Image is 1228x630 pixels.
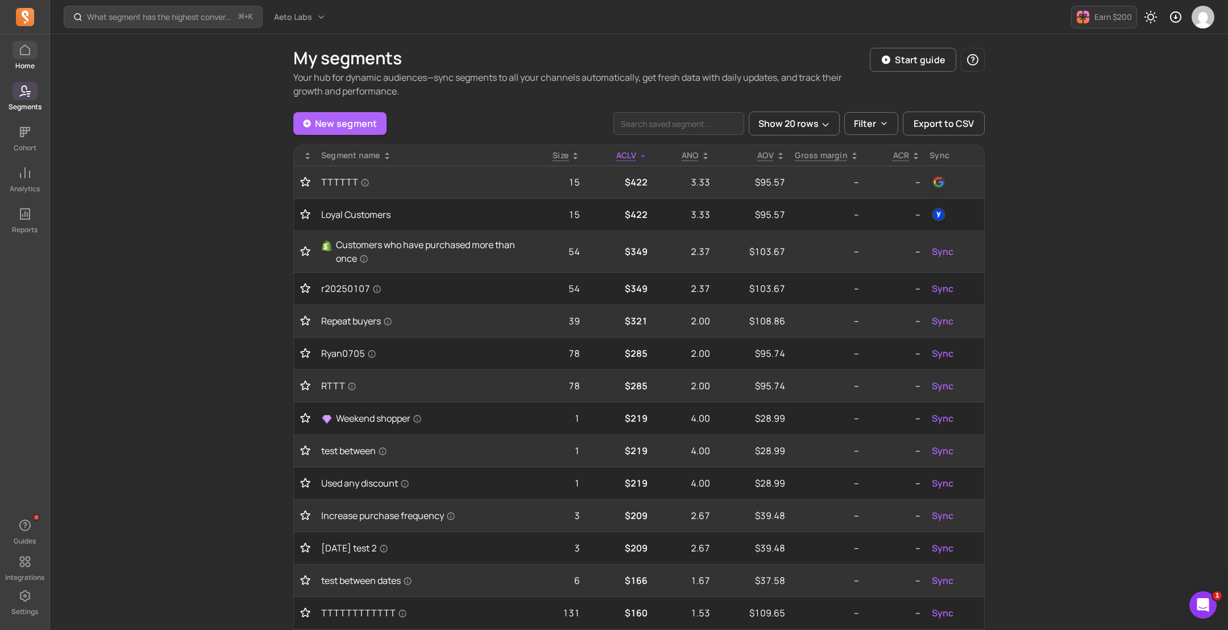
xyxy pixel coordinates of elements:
[528,175,580,189] p: 15
[932,314,953,328] span: Sync
[930,507,956,525] button: Sync
[528,379,580,393] p: 78
[844,112,898,135] button: Filter
[719,444,785,458] p: $28.99
[868,208,920,221] p: --
[5,573,44,582] p: Integrations
[932,175,945,189] img: google
[795,150,848,161] p: Gross margin
[657,175,710,189] p: 3.33
[893,150,910,161] p: ACR
[528,411,580,425] p: 1
[719,509,785,522] p: $39.48
[1139,6,1162,28] button: Toggle dark mode
[298,542,312,554] button: Toggle favorite
[298,315,312,327] button: Toggle favorite
[298,575,312,586] button: Toggle favorite
[321,347,519,360] a: Ryan0705
[719,606,785,620] p: $109.65
[932,509,953,522] span: Sync
[528,347,580,360] p: 78
[868,574,920,587] p: --
[895,53,945,67] p: Start guide
[589,476,648,490] p: $219
[930,312,956,330] button: Sync
[932,476,953,490] span: Sync
[930,409,956,427] button: Sync
[868,314,920,328] p: --
[657,347,710,360] p: 2.00
[1189,591,1217,619] iframe: Intercom live chat
[321,282,519,295] a: r20250107
[794,245,859,258] p: --
[657,541,710,555] p: 2.67
[868,541,920,555] p: --
[719,476,785,490] p: $28.99
[589,509,648,522] p: $209
[528,509,580,522] p: 3
[238,10,244,24] kbd: ⌘
[9,102,42,112] p: Segments
[930,539,956,557] button: Sync
[870,48,956,72] button: Start guide
[321,606,407,620] span: TTTTTTTTTTTT
[794,476,859,490] p: --
[932,379,953,393] span: Sync
[589,411,648,425] p: $219
[930,571,956,590] button: Sync
[657,208,710,221] p: 3.33
[930,150,980,161] div: Sync
[589,606,648,620] p: $160
[293,71,870,98] p: Your hub for dynamic audiences—sync segments to all your channels automatically, get fresh data w...
[321,606,519,620] a: TTTTTTTTTTTT
[657,282,710,295] p: 2.37
[528,606,580,620] p: 131
[719,282,785,295] p: $103.67
[794,444,859,458] p: --
[757,150,774,161] p: AOV
[336,411,422,425] span: Weekend shopper
[321,208,391,221] span: Loyal Customers
[794,175,859,189] p: --
[930,344,956,363] button: Sync
[930,173,948,191] button: google
[794,282,859,295] p: --
[321,574,412,587] span: test between dates
[930,442,956,460] button: Sync
[868,411,920,425] p: --
[682,150,699,160] span: ANO
[15,61,35,71] p: Home
[719,175,785,189] p: $95.57
[616,150,636,160] span: ACLV
[589,245,648,258] p: $349
[794,606,859,620] p: --
[321,347,376,360] span: Ryan0705
[1192,6,1214,28] img: avatar
[321,150,519,161] div: Segment name
[794,208,859,221] p: --
[932,411,953,425] span: Sync
[1071,6,1137,28] button: Earn $200
[321,476,409,490] span: Used any discount
[657,574,710,587] p: 1.67
[794,541,859,555] p: --
[719,347,785,360] p: $95.74
[719,245,785,258] p: $103.67
[528,574,580,587] p: 6
[321,509,455,522] span: Increase purchase frequency
[657,245,710,258] p: 2.37
[64,6,263,28] button: What segment has the highest conversion rate in a campaign?⌘+K
[528,245,580,258] p: 54
[794,411,859,425] p: --
[336,238,519,265] span: Customers who have purchased more than once
[794,347,859,360] p: --
[868,379,920,393] p: --
[528,444,580,458] p: 1
[298,176,312,188] button: Toggle favorite
[298,510,312,521] button: Toggle favorite
[298,246,312,257] button: Toggle favorite
[932,245,953,258] span: Sync
[589,379,648,393] p: $285
[589,208,648,221] p: $422
[528,541,580,555] p: 3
